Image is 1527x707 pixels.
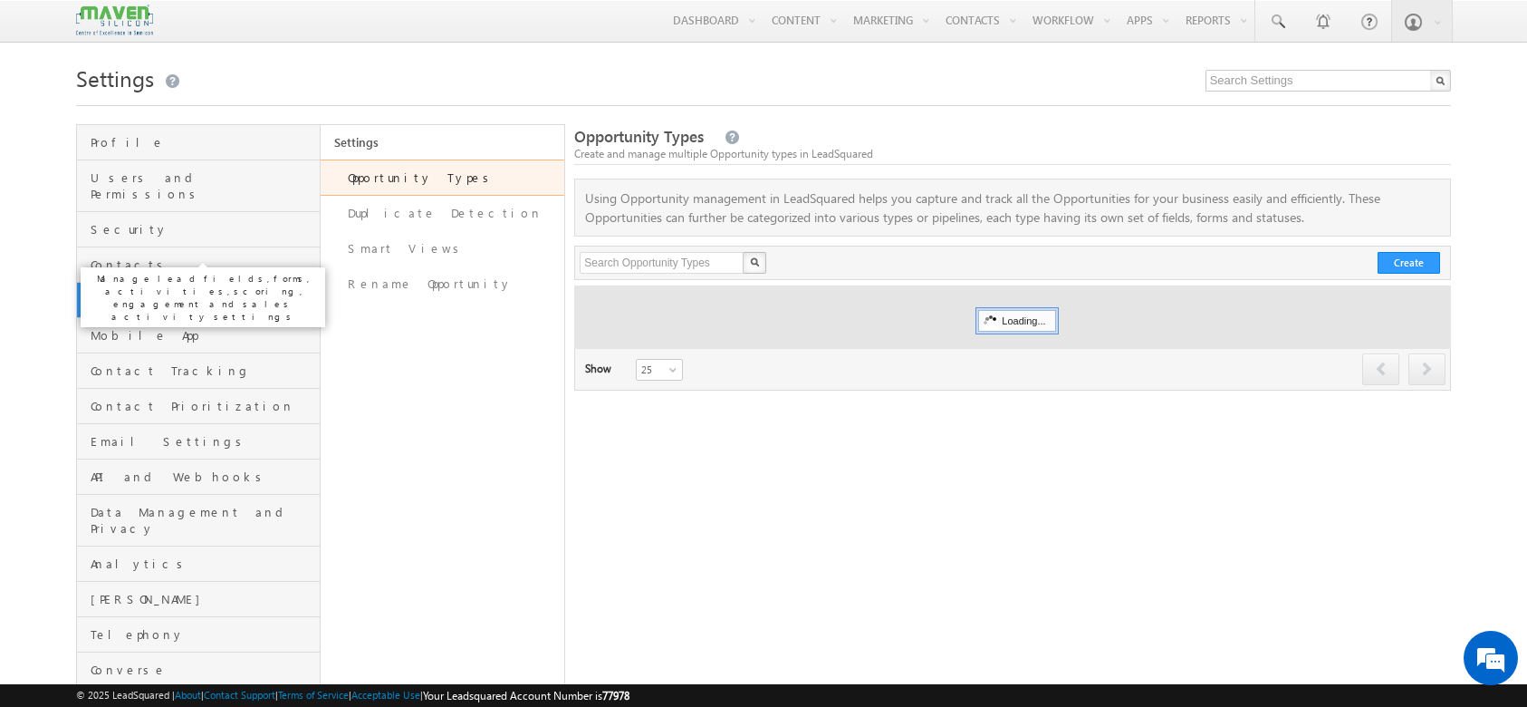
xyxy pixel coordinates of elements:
[1205,70,1451,92] input: Search Settings
[91,556,315,572] span: Analytics
[1378,252,1440,274] button: Create
[321,125,564,160] a: Settings
[77,582,320,617] a: [PERSON_NAME]
[77,247,320,283] a: Contacts
[574,146,1450,162] div: Create and manage multiple Opportunity types in LeadSquared
[321,196,564,231] a: Duplicate Detection
[602,689,629,702] span: 77978
[77,212,320,247] a: Security
[574,126,704,147] span: Opportunity Types
[77,617,320,653] a: Telephony
[978,310,1055,332] div: Loading...
[91,221,315,237] span: Security
[637,362,685,378] span: 25
[77,460,320,495] a: API and Webhooks
[636,359,683,381] a: 25
[91,591,315,607] span: [PERSON_NAME]
[77,389,320,424] a: Contact Prioritization
[91,433,315,450] span: Email Settings
[77,495,320,547] a: Data Management and Privacy
[423,689,629,702] span: Your Leadsquared Account Number is
[76,687,629,704] span: © 2025 LeadSquared | | | | |
[91,363,315,379] span: Contact Tracking
[76,63,154,92] span: Settings
[750,257,759,266] img: Search
[580,252,745,274] input: Search Opportunity Types
[321,160,564,196] a: Opportunity Types
[77,353,320,389] a: Contact Tracking
[91,504,315,537] span: Data Management and Privacy
[321,231,564,266] a: Smart Views
[204,689,275,701] a: Contact Support
[175,689,201,701] a: About
[585,361,621,377] div: Show
[76,5,152,36] img: Custom Logo
[91,327,315,344] span: Mobile App
[575,189,1449,227] p: Using Opportunity management in LeadSquared helps you capture and track all the Opportunities for...
[91,257,315,273] span: Contacts
[77,160,320,212] a: Users and Permissions
[91,469,315,485] span: API and Webhooks
[278,689,349,701] a: Terms of Service
[351,689,420,701] a: Acceptable Use
[321,266,564,302] a: Rename Opportunity
[90,272,316,323] p: Manage lead fields, forms, activities, scoring, engagement and sales activity settings
[91,626,315,643] span: Telephony
[77,125,320,160] a: Profile
[77,424,320,460] a: Email Settings
[77,318,320,353] a: Mobile App
[77,547,320,582] a: Analytics
[91,398,315,414] span: Contact Prioritization
[91,169,315,202] span: Users and Permissions
[77,653,320,688] a: Converse
[91,134,315,150] span: Profile
[91,662,315,678] span: Converse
